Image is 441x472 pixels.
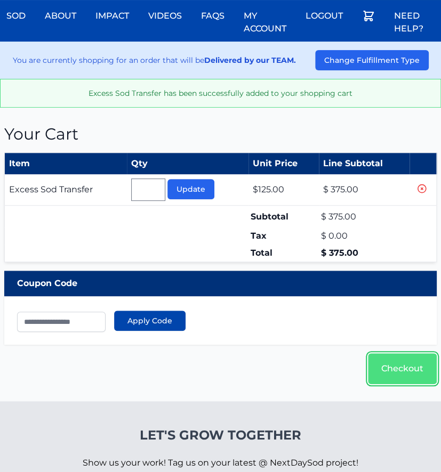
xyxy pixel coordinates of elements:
td: Total [248,245,319,262]
td: Subtotal [248,206,319,228]
a: Logout [299,3,349,29]
a: Impact [89,3,135,29]
td: $125.00 [248,174,319,206]
p: Excess Sod Transfer has been successfully added to your shopping cart [9,88,432,99]
button: Update [167,179,214,199]
button: Change Fulfillment Type [315,50,429,70]
button: Apply Code [114,311,186,331]
a: FAQs [195,3,231,29]
td: Excess Sod Transfer [5,174,127,206]
td: $ 375.00 [319,206,409,228]
th: Qty [127,153,248,175]
a: About [38,3,83,29]
strong: Delivered by our TEAM. [204,55,296,65]
th: Item [5,153,127,175]
h4: Let's Grow Together [83,427,358,444]
h1: Your Cart [4,125,437,144]
th: Unit Price [248,153,319,175]
a: Need Help? [388,3,441,42]
td: $ 375.00 [319,245,409,262]
div: Coupon Code [4,271,437,296]
td: Tax [248,227,319,245]
td: $ 0.00 [319,227,409,245]
a: Videos [142,3,188,29]
a: Checkout [368,353,437,384]
span: Apply Code [127,315,172,326]
th: Line Subtotal [319,153,409,175]
a: My Account [237,3,293,42]
td: $ 375.00 [319,174,409,206]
